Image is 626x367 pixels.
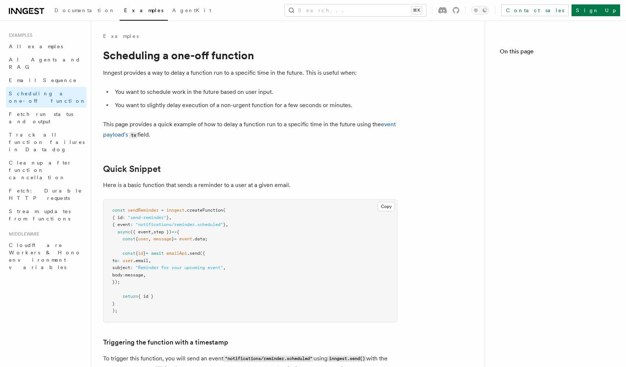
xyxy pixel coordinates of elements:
[123,215,125,220] span: :
[151,229,153,234] span: ,
[6,231,39,237] span: Middleware
[6,239,86,274] a: Cloudflare Workers & Hono environment variables
[6,107,86,128] a: Fetch run status and output
[112,301,115,306] span: }
[143,272,146,278] span: ,
[133,258,148,263] span: .email
[9,57,81,70] span: AI Agents and RAG
[146,251,148,256] span: =
[285,4,426,16] button: Search...⌘K
[128,215,166,220] span: "send-reminder"
[138,294,153,299] span: { id }
[166,208,184,213] span: inngest
[9,208,71,222] span: Stream updates from functions
[112,208,125,213] span: const
[9,111,73,124] span: Fetch run status and output
[112,222,130,227] span: { event
[117,258,120,263] span: :
[128,208,159,213] span: sendReminder
[328,356,366,362] code: inngest.send()
[161,208,164,213] span: =
[9,188,82,201] span: Fetch: Durable HTTP requests
[123,251,135,256] span: const
[179,236,192,241] span: event
[123,294,138,299] span: return
[171,229,177,234] span: =>
[112,308,117,313] span: );
[9,242,81,270] span: Cloudflare Workers & Hono environment variables
[184,208,223,213] span: .createFunction
[223,265,226,270] span: ,
[166,251,187,256] span: emailApi
[103,337,228,347] a: Triggering the function with a timestamp
[112,215,123,220] span: { id
[501,4,569,16] a: Contact sales
[130,265,133,270] span: :
[135,222,223,227] span: "notifications/reminder.scheduled"
[112,265,130,270] span: subject
[117,229,130,234] span: async
[112,272,123,278] span: body
[166,215,169,220] span: }
[9,160,72,180] span: Cleanup after function cancellation
[125,272,143,278] span: message
[113,87,397,97] li: You want to schedule work in the future based on user input.
[177,229,179,234] span: {
[6,128,86,156] a: Track all function failures in Datadog
[130,229,151,234] span: ({ event
[226,222,228,227] span: ,
[113,100,397,110] li: You want to slightly delay execution of a non-urgent function for a few seconds or minutes.
[103,164,161,174] a: Quick Snippet
[223,208,226,213] span: (
[148,236,151,241] span: ,
[138,251,143,256] span: id
[200,251,205,256] span: ({
[130,222,133,227] span: :
[471,6,489,15] button: Toggle dark mode
[123,272,125,278] span: :
[112,279,120,285] span: });
[6,156,86,184] a: Cleanup after function cancellation
[411,7,422,14] kbd: ⌘K
[572,4,620,16] a: Sign Up
[6,87,86,107] a: Scheduling a one-off function
[169,215,171,220] span: ,
[172,7,211,13] span: AgentKit
[168,2,216,20] a: AgentKit
[378,202,395,211] button: Copy
[223,222,226,227] span: }
[135,251,138,256] span: {
[187,251,200,256] span: .send
[6,32,32,38] span: Examples
[6,184,86,205] a: Fetch: Durable HTTP requests
[54,7,115,13] span: Documentation
[103,32,139,40] a: Examples
[9,132,85,152] span: Track all function failures in Datadog
[148,258,151,263] span: ,
[112,258,117,263] span: to
[153,236,171,241] span: message
[9,43,63,49] span: All examples
[124,7,163,13] span: Examples
[123,258,133,263] span: user
[135,265,223,270] span: "Reminder for your upcoming event"
[153,229,171,234] span: step })
[103,68,397,78] p: Inngest provides a way to delay a function run to a specific time in the future. This is useful w...
[6,205,86,225] a: Stream updates from functions
[500,47,611,59] h4: On this page
[6,53,86,74] a: AI Agents and RAG
[120,2,168,21] a: Examples
[103,180,397,190] p: Here is a basic function that sends a reminder to a user at a given email.
[103,49,397,62] h1: Scheduling a one-off function
[171,236,174,241] span: }
[130,132,137,138] code: ts
[6,74,86,87] a: Email Sequence
[143,251,146,256] span: }
[223,356,314,362] code: "notifications/reminder.scheduled"
[9,91,86,104] span: Scheduling a one-off function
[151,251,164,256] span: await
[9,77,77,83] span: Email Sequence
[174,236,177,241] span: =
[6,40,86,53] a: All examples
[103,119,397,140] p: This page provides a quick example of how to delay a function run to a specific time in the futur...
